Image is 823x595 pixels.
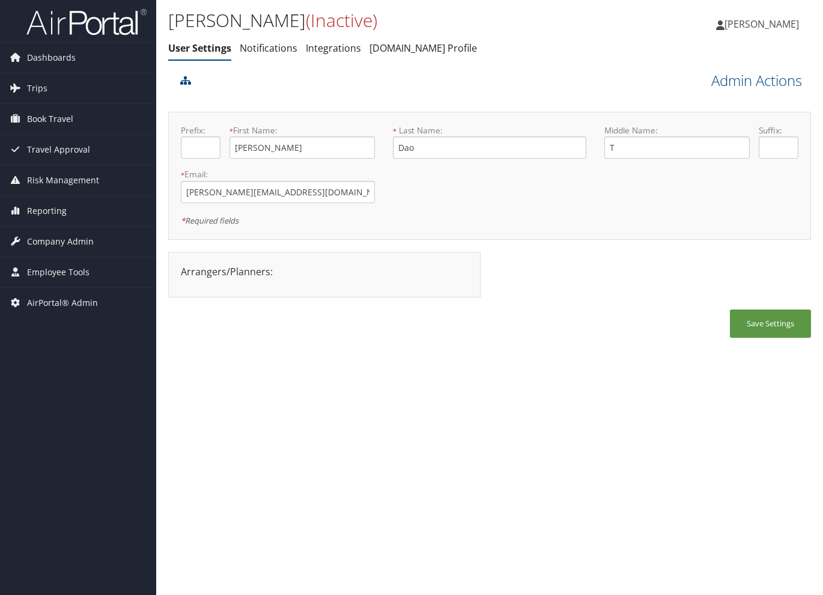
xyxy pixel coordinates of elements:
img: airportal-logo.png [26,8,147,36]
a: [PERSON_NAME] [716,6,811,42]
label: First Name: [229,124,375,136]
div: Arrangers/Planners: [172,264,477,279]
span: AirPortal® Admin [27,288,98,318]
span: Reporting [27,196,67,226]
h1: [PERSON_NAME] [168,8,597,33]
em: Required fields [181,215,238,226]
label: Middle Name: [604,124,750,136]
span: (Inactive) [306,8,377,32]
span: Trips [27,73,47,103]
a: Admin Actions [711,70,802,91]
label: Last Name: [393,124,587,136]
span: [PERSON_NAME] [724,17,799,31]
a: [DOMAIN_NAME] Profile [369,41,477,55]
span: Dashboards [27,43,76,73]
a: Integrations [306,41,361,55]
label: Email: [181,168,375,180]
span: Travel Approval [27,135,90,165]
label: Prefix: [181,124,220,136]
button: Save Settings [730,310,811,338]
a: Notifications [240,41,297,55]
span: Employee Tools [27,257,90,287]
label: Suffix: [759,124,798,136]
span: Risk Management [27,165,99,195]
span: Company Admin [27,227,94,257]
a: User Settings [168,41,231,55]
span: Book Travel [27,104,73,134]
